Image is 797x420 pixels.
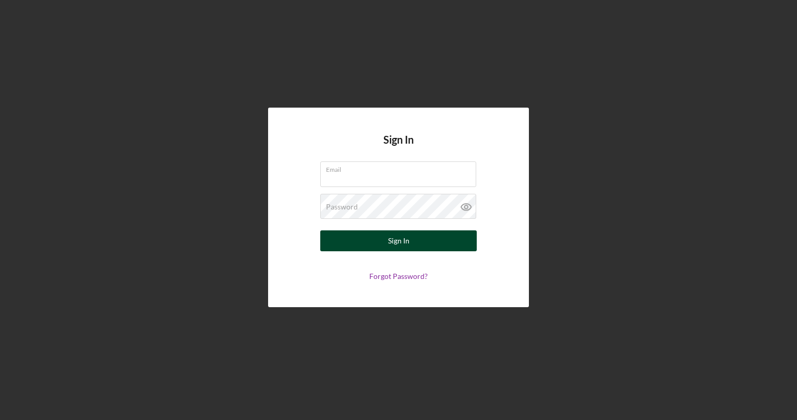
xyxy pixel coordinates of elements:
[326,162,476,173] label: Email
[369,272,428,281] a: Forgot Password?
[320,230,477,251] button: Sign In
[388,230,409,251] div: Sign In
[383,134,414,161] h4: Sign In
[326,203,358,211] label: Password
